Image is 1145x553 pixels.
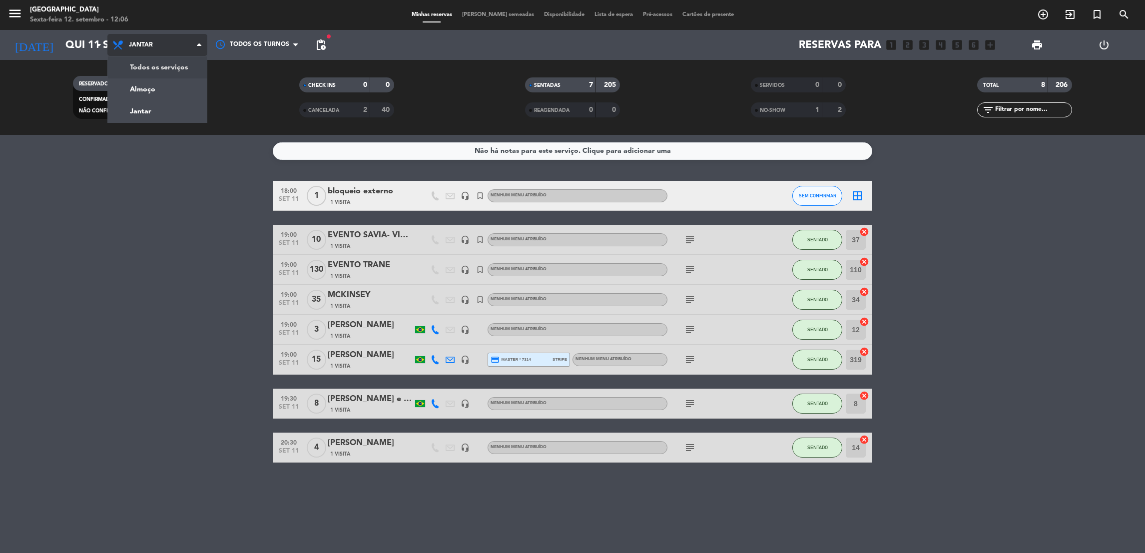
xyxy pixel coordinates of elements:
i: turned_in_not [476,295,485,304]
span: Nenhum menu atribuído [491,193,547,197]
i: looks_5 [951,38,964,51]
a: Almoço [108,78,207,100]
i: headset_mic [461,325,470,334]
span: 1 Visita [330,362,350,370]
span: 18:00 [276,184,301,196]
i: subject [684,324,696,336]
i: subject [684,234,696,246]
i: turned_in_not [476,191,485,200]
span: Nenhum menu atribuído [491,297,547,301]
span: SENTADO [807,327,828,332]
i: exit_to_app [1064,8,1076,20]
span: Cartões de presente [677,12,739,17]
span: set 11 [276,240,301,251]
span: 19:00 [276,348,301,360]
span: SENTADO [807,267,828,272]
i: turned_in_not [476,265,485,274]
div: [PERSON_NAME] [328,437,413,450]
i: border_all [851,190,863,202]
div: LOG OUT [1071,30,1138,60]
span: 3 [307,320,326,340]
span: 19:00 [276,318,301,330]
span: 35 [307,290,326,310]
span: 20:30 [276,436,301,448]
i: add_box [984,38,997,51]
i: headset_mic [461,443,470,452]
span: Nenhum menu atribuído [491,267,547,271]
strong: 0 [612,106,618,113]
strong: 40 [382,106,392,113]
span: set 11 [276,300,301,311]
span: 1 [307,186,326,206]
i: arrow_drop_down [93,39,105,51]
span: 19:30 [276,392,301,404]
button: SENTADO [792,260,842,280]
a: Todos os serviços [108,56,207,78]
span: PESQUISA [1111,6,1138,23]
div: EVENTO SAVIA- VINHOS CARMEM [328,229,413,242]
div: [PERSON_NAME] [328,349,413,362]
button: SENTADO [792,350,842,370]
span: 130 [307,260,326,280]
span: Nenhum menu atribuído [491,445,547,449]
i: cancel [859,347,869,357]
span: Lista de espera [589,12,638,17]
span: SENTADAS [534,83,561,88]
i: cancel [859,257,869,267]
button: SENTADO [792,394,842,414]
i: cancel [859,287,869,297]
i: subject [684,398,696,410]
span: set 11 [276,330,301,341]
i: headset_mic [461,295,470,304]
span: CONFIRMADA [79,97,113,102]
span: SENTADO [807,297,828,302]
span: 4 [307,438,326,458]
strong: 0 [815,81,819,88]
div: [PERSON_NAME] [328,319,413,332]
div: bloqueio externo [328,185,413,198]
span: print [1031,39,1043,51]
span: 10 [307,230,326,250]
span: fiber_manual_record [326,33,332,39]
i: cancel [859,317,869,327]
button: menu [7,6,22,24]
strong: 0 [386,81,392,88]
span: 1 Visita [330,302,350,310]
span: set 11 [276,196,301,207]
i: looks_two [901,38,914,51]
span: SEM CONFIRMAR [799,193,836,198]
span: stripe [553,356,567,363]
i: turned_in_not [1091,8,1103,20]
span: set 11 [276,270,301,281]
i: headset_mic [461,191,470,200]
i: subject [684,294,696,306]
span: 1 Visita [330,198,350,206]
i: looks_6 [967,38,980,51]
span: Pré-acessos [638,12,677,17]
button: SENTADO [792,438,842,458]
i: power_settings_new [1098,39,1110,51]
button: SENTADO [792,290,842,310]
span: CHECK INS [308,83,336,88]
strong: 7 [589,81,593,88]
span: set 11 [276,360,301,371]
i: cancel [859,391,869,401]
i: headset_mic [461,235,470,244]
i: looks_3 [918,38,931,51]
strong: 0 [838,81,844,88]
span: 19:00 [276,288,301,300]
i: headset_mic [461,399,470,408]
i: cancel [859,435,869,445]
span: NO-SHOW [760,108,785,113]
strong: 8 [1041,81,1045,88]
span: Minhas reservas [407,12,457,17]
span: SENTADO [807,445,828,450]
span: set 11 [276,404,301,415]
button: SEM CONFIRMAR [792,186,842,206]
i: add_circle_outline [1037,8,1049,20]
strong: 2 [838,106,844,113]
div: Sexta-feira 12. setembro - 12:06 [30,15,128,25]
i: subject [684,264,696,276]
div: [GEOGRAPHIC_DATA] [30,5,128,15]
span: 19:00 [276,258,301,270]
